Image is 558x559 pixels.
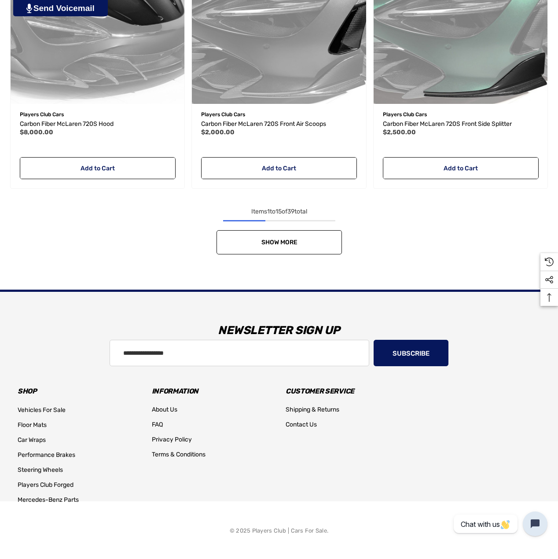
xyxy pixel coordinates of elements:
a: Steering Wheels [18,463,63,478]
a: Add to Cart [383,157,539,179]
a: Shipping & Returns [286,402,339,417]
span: Vehicles For Sale [18,406,66,414]
a: Vehicles For Sale [18,403,66,418]
span: 1 [267,208,270,215]
span: $2,000.00 [201,129,235,136]
button: Subscribe [374,340,448,366]
span: $8,000.00 [20,129,53,136]
img: PjwhLS0gR2VuZXJhdG9yOiBHcmF2aXQuaW8gLS0+PHN2ZyB4bWxucz0iaHR0cDovL3d3dy53My5vcmcvMjAwMC9zdmciIHhtb... [26,4,32,13]
span: Carbon Fiber McLaren 720S Hood [20,120,114,128]
span: Performance Brakes [18,451,75,459]
a: Mercedes-Benz Parts [18,493,79,508]
span: Car Wraps [18,436,46,444]
span: $2,500.00 [383,129,416,136]
svg: Social Media [545,276,554,284]
p: © 2025 Players Club | Cars For Sale. [230,525,328,537]
a: Carbon Fiber McLaren 720S Front Side Splitter,$2,500.00 [383,119,539,129]
a: Add to Cart [20,157,176,179]
nav: pagination [7,206,551,254]
svg: Recently Viewed [545,257,554,266]
h3: Customer Service [286,385,407,397]
span: Steering Wheels [18,466,63,474]
div: Items to of total [7,206,551,217]
span: Players Club Forged [18,481,73,489]
h3: Shop [18,385,139,397]
span: Mercedes-Benz Parts [18,496,79,504]
p: Players Club Cars [20,109,176,120]
span: 15 [275,208,282,215]
h3: Newsletter Sign Up [11,317,547,344]
a: Show More [217,230,342,254]
a: Car Wraps [18,433,46,448]
a: Players Club Forged [18,478,73,493]
span: Show More [261,239,297,246]
span: FAQ [152,421,163,428]
a: Privacy Policy [152,432,192,447]
span: Shipping & Returns [286,406,339,413]
span: Floor Mats [18,421,47,429]
span: 39 [287,208,294,215]
span: Contact Us [286,421,317,428]
a: Terms & Conditions [152,447,206,462]
span: Carbon Fiber McLaren 720S Front Air Scoops [201,120,326,128]
span: Privacy Policy [152,436,192,443]
span: Carbon Fiber McLaren 720S Front Side Splitter [383,120,512,128]
a: Carbon Fiber McLaren 720S Hood,$8,000.00 [20,119,176,129]
a: Contact Us [286,417,317,432]
span: Terms & Conditions [152,451,206,458]
a: Performance Brakes [18,448,75,463]
span: About Us [152,406,177,413]
a: Add to Cart [201,157,357,179]
h3: Information [152,385,273,397]
p: Players Club Cars [383,109,539,120]
a: About Us [152,402,177,417]
a: Carbon Fiber McLaren 720S Front Air Scoops,$2,000.00 [201,119,357,129]
a: FAQ [152,417,163,432]
a: Floor Mats [18,418,47,433]
svg: Top [540,293,558,302]
p: Players Club Cars [201,109,357,120]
